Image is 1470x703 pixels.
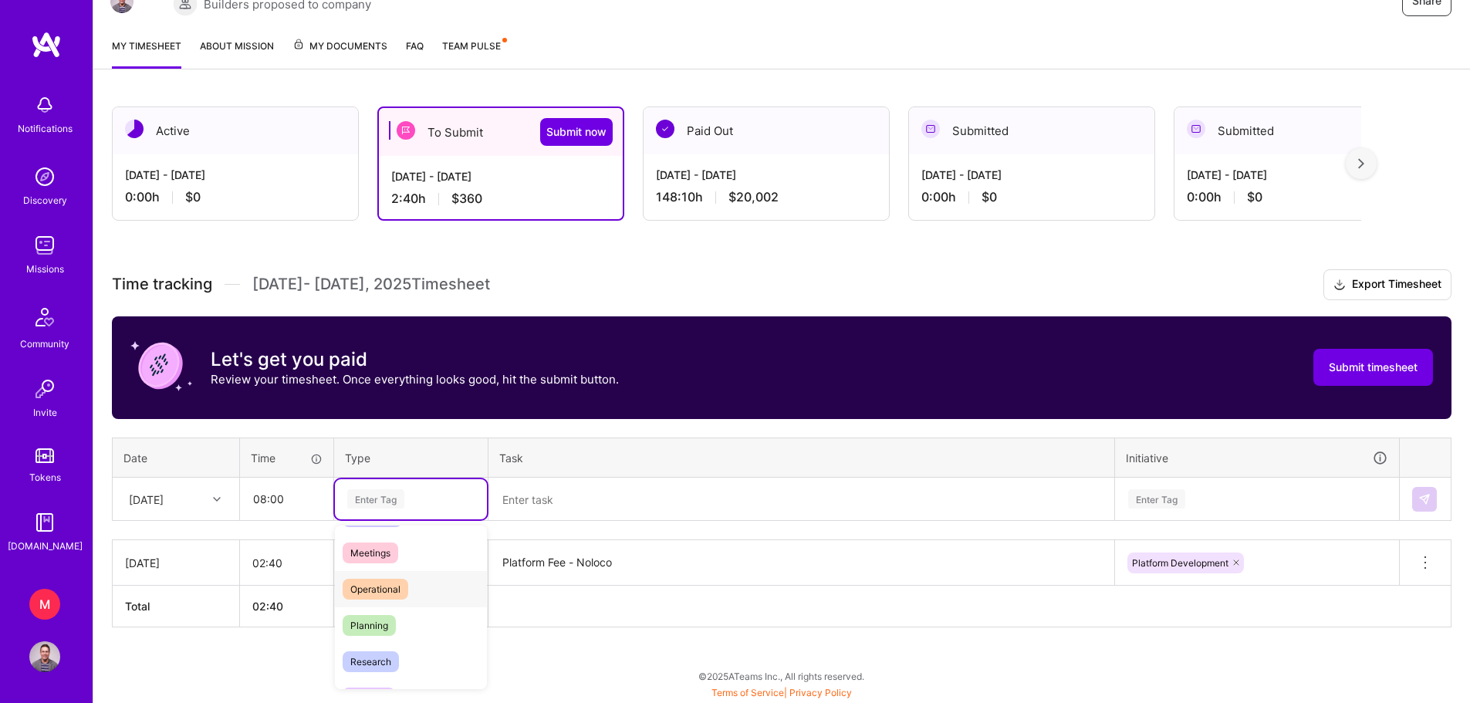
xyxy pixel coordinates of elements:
img: Active [125,120,144,138]
div: Paid Out [644,107,889,154]
span: Operational [343,579,408,600]
i: icon Chevron [213,495,221,503]
th: Date [113,438,240,478]
div: Initiative [1126,449,1388,467]
a: My Documents [292,38,387,69]
img: User Avatar [29,641,60,672]
span: [DATE] - [DATE] , 2025 Timesheet [252,275,490,294]
span: $20,002 [728,189,779,205]
span: Team Pulse [442,40,501,52]
div: © 2025 ATeams Inc., All rights reserved. [93,657,1470,695]
input: HH:MM [240,542,333,583]
span: $0 [982,189,997,205]
img: tokens [35,448,54,463]
a: M [25,589,64,620]
img: To Submit [397,121,415,140]
div: Tokens [29,469,61,485]
div: 0:00 h [921,189,1142,205]
img: Submit [1418,493,1431,505]
input: HH:MM [241,478,333,519]
img: bell [29,90,60,120]
span: $0 [185,189,201,205]
img: guide book [29,507,60,538]
span: Planning [343,615,396,636]
div: [DATE] - [DATE] [921,167,1142,183]
div: Active [113,107,358,154]
img: teamwork [29,230,60,261]
div: Submitted [1174,107,1420,154]
a: Privacy Policy [789,687,852,698]
span: My Documents [292,38,387,55]
img: Submitted [921,120,940,138]
div: 148:10 h [656,189,877,205]
span: Meetings [343,542,398,563]
p: Review your timesheet. Once everything looks good, hit the submit button. [211,371,619,387]
a: About Mission [200,38,274,69]
div: [DATE] [129,491,164,507]
div: [DATE] - [DATE] [391,168,610,184]
a: Team Pulse [442,38,505,69]
div: Time [251,450,323,466]
button: Submit now [540,118,613,146]
div: Invite [33,404,57,421]
textarea: Platform Fee - Noloco [490,542,1113,584]
th: 02:40 [240,586,334,627]
a: My timesheet [112,38,181,69]
h3: Let's get you paid [211,348,619,371]
img: Paid Out [656,120,674,138]
span: | [711,687,852,698]
a: User Avatar [25,641,64,672]
span: Submit now [546,124,607,140]
th: Type [334,438,488,478]
th: Total [113,586,240,627]
span: Research [343,651,399,672]
div: M [29,589,60,620]
th: Task [488,438,1115,478]
span: Time tracking [112,275,212,294]
div: [DATE] - [DATE] [1187,167,1407,183]
img: logo [31,31,62,59]
div: [DOMAIN_NAME] [8,538,83,554]
div: Community [20,336,69,352]
img: Invite [29,373,60,404]
div: Missions [26,261,64,277]
div: 2:40 h [391,191,610,207]
span: $0 [1247,189,1262,205]
a: Terms of Service [711,687,784,698]
div: Enter Tag [347,487,404,511]
div: 0:00 h [1187,189,1407,205]
div: Discovery [23,192,67,208]
span: $360 [451,191,482,207]
img: Submitted [1187,120,1205,138]
div: [DATE] - [DATE] [125,167,346,183]
div: Submitted [909,107,1154,154]
div: [DATE] [125,555,227,571]
img: right [1358,158,1364,169]
div: To Submit [379,108,623,156]
div: [DATE] - [DATE] [656,167,877,183]
span: Platform Development [1132,557,1228,569]
span: Submit timesheet [1329,360,1418,375]
i: icon Download [1333,277,1346,293]
img: Community [26,299,63,336]
div: Enter Tag [1128,487,1185,511]
div: 0:00 h [125,189,346,205]
img: coin [130,335,192,397]
a: FAQ [406,38,424,69]
button: Export Timesheet [1323,269,1451,300]
img: discovery [29,161,60,192]
button: Submit timesheet [1313,349,1433,386]
div: Notifications [18,120,73,137]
